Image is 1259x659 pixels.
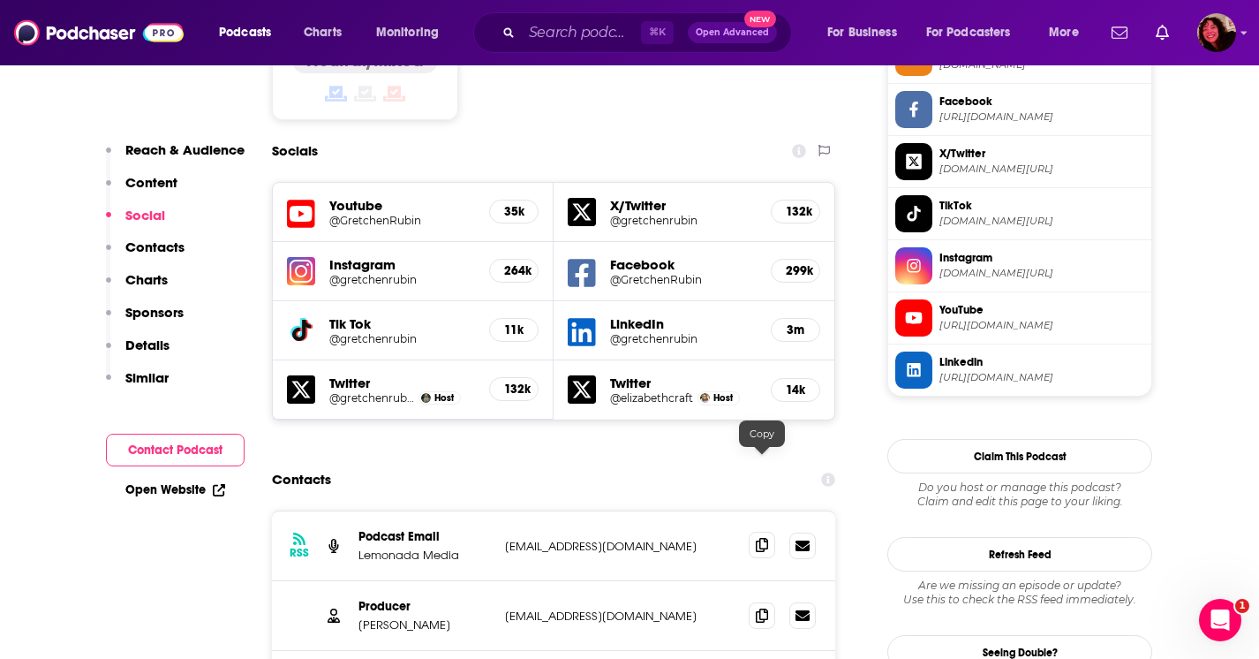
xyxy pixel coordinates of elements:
span: YouTube [939,302,1144,318]
h5: 11k [504,322,524,337]
h5: 264k [504,263,524,278]
span: Logged in as Kathryn-Musilek [1197,13,1236,52]
a: Show notifications dropdown [1104,18,1135,48]
span: https://www.youtube.com/@GretchenRubin [939,319,1144,332]
h5: 35k [504,204,524,219]
p: [EMAIL_ADDRESS][DOMAIN_NAME] [505,609,735,624]
img: Gretchen Rubin [421,393,431,403]
button: Claim This Podcast [887,439,1152,473]
h5: Facebook [610,256,757,273]
div: Are we missing an episode or update? Use this to check the RSS feed immediately. [887,579,1152,607]
h5: 299k [786,263,805,278]
a: @gretchenrubin [329,332,475,345]
button: open menu [207,19,294,47]
button: open menu [1037,19,1101,47]
a: Linkedin[URL][DOMAIN_NAME] [895,352,1144,389]
button: Sponsors [106,304,184,337]
span: TikTok [939,198,1144,214]
p: Content [125,174,177,191]
a: @gretchenrubin [610,214,757,227]
a: @GretchenRubin [329,214,475,227]
button: open menu [364,19,462,47]
p: Sponsors [125,304,184,321]
a: YouTube[URL][DOMAIN_NAME] [895,299,1144,337]
button: Charts [106,271,168,304]
span: For Business [827,20,897,45]
p: [PERSON_NAME] [358,617,491,632]
a: TikTok[DOMAIN_NAME][URL] [895,195,1144,232]
h5: Tik Tok [329,315,475,332]
span: https://www.facebook.com/GretchenRubin [939,110,1144,124]
img: Elizabeth Craft [700,393,710,403]
span: 1 [1235,599,1249,613]
img: iconImage [287,257,315,285]
h5: 3m [786,322,805,337]
a: @gretchenrubin [329,391,414,405]
span: Open Advanced [696,28,769,37]
button: Content [106,174,177,207]
button: open menu [915,19,1037,47]
a: Facebook[URL][DOMAIN_NAME] [895,91,1144,128]
button: Social [106,207,165,239]
span: For Podcasters [926,20,1011,45]
button: Details [106,337,170,369]
div: Claim and edit this page to your liking. [887,481,1152,509]
span: feeds.megaphone.fm [939,58,1144,72]
button: Similar [106,369,169,402]
span: Host [713,392,733,404]
a: Show notifications dropdown [1149,18,1176,48]
input: Search podcasts, credits, & more... [522,19,641,47]
span: tiktok.com/@gretchenrubin [939,215,1144,228]
h5: 132k [786,204,805,219]
button: Reach & Audience [106,141,245,174]
p: Social [125,207,165,223]
h5: Twitter [610,375,757,391]
p: Reach & Audience [125,141,245,158]
span: Linkedin [939,354,1144,370]
span: Charts [304,20,342,45]
span: Monitoring [376,20,439,45]
a: @elizabethcraft [610,391,693,405]
span: twitter.com/gretchenrubin [939,163,1144,176]
h5: Instagram [329,256,475,273]
span: Do you host or manage this podcast? [887,481,1152,495]
h5: Twitter [329,375,475,391]
h2: Contacts [272,463,331,496]
a: Charts [292,19,352,47]
span: instagram.com/gretchenrubin [939,267,1144,280]
button: Contact Podcast [106,434,245,466]
a: @gretchenrubin [329,273,475,286]
button: Contacts [106,239,185,271]
iframe: Intercom live chat [1199,599,1241,641]
a: @gretchenrubin [610,332,757,345]
p: [EMAIL_ADDRESS][DOMAIN_NAME] [505,539,735,554]
p: Contacts [125,239,185,255]
button: Refresh Feed [887,537,1152,572]
span: ⌘ K [641,21,674,44]
button: Show profile menu [1197,13,1236,52]
img: Podchaser - Follow, Share and Rate Podcasts [14,16,184,49]
div: Search podcasts, credits, & more... [490,12,809,53]
p: Details [125,337,170,353]
p: Similar [125,369,169,386]
img: User Profile [1197,13,1236,52]
p: Producer [358,599,491,614]
button: Open AdvancedNew [688,22,777,43]
button: open menu [815,19,919,47]
span: X/Twitter [939,146,1144,162]
a: @GretchenRubin [610,273,757,286]
a: X/Twitter[DOMAIN_NAME][URL] [895,143,1144,180]
div: Copy [739,420,785,447]
span: More [1049,20,1079,45]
